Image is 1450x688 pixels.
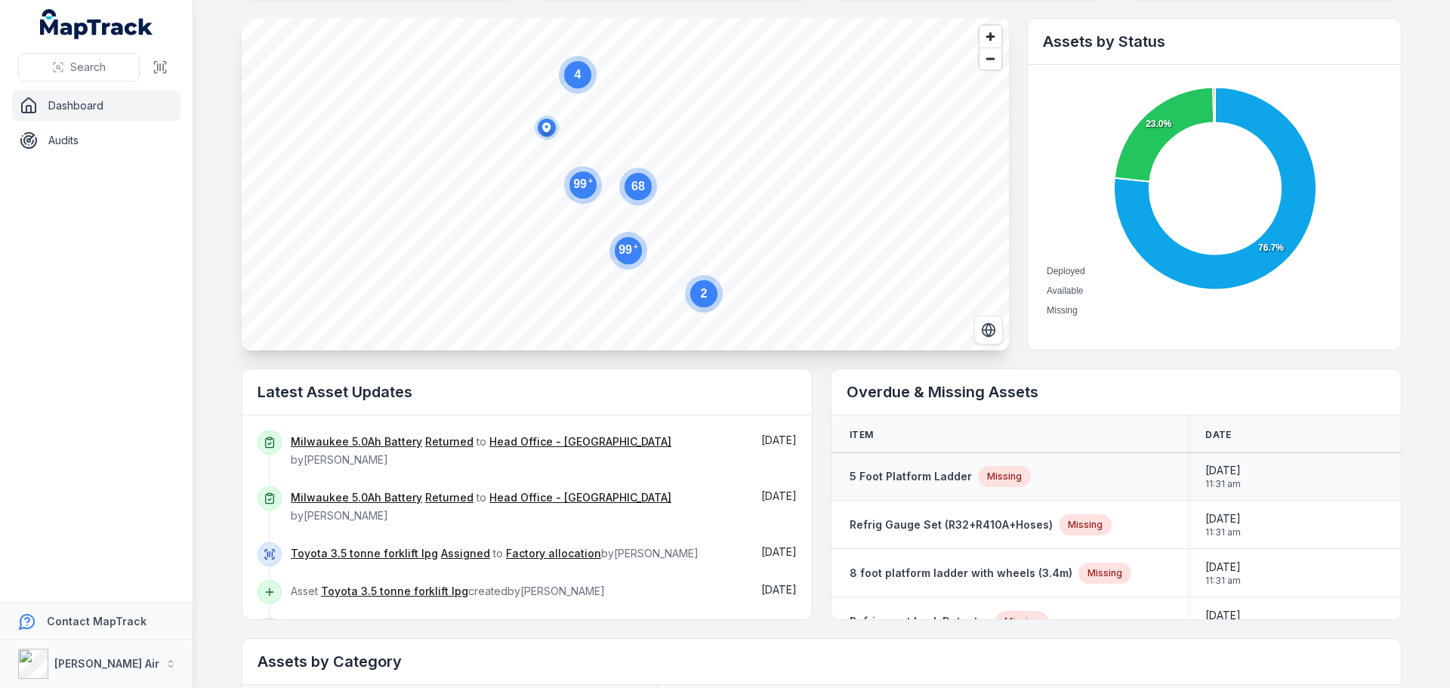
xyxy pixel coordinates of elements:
[1043,31,1386,52] h2: Assets by Status
[978,466,1031,487] div: Missing
[619,242,638,256] text: 99
[850,469,972,484] a: 5 Foot Platform Ladder
[634,242,638,251] tspan: +
[761,433,797,446] time: 8/18/2025, 10:52:40 AM
[291,547,699,560] span: to by [PERSON_NAME]
[575,68,582,81] text: 4
[1205,575,1241,587] span: 11:31 am
[291,546,438,561] a: Toyota 3.5 tonne forklift lpg
[258,651,1386,672] h2: Assets by Category
[1205,560,1241,587] time: 8/13/2025, 11:31:22 AM
[47,615,147,628] strong: Contact MapTrack
[1047,285,1083,296] span: Available
[573,177,593,190] text: 99
[40,9,153,39] a: MapTrack
[70,60,106,75] span: Search
[761,433,797,446] span: [DATE]
[701,287,708,300] text: 2
[850,517,1053,532] a: Refrig Gauge Set (R32+R410A+Hoses)
[1059,514,1112,535] div: Missing
[441,546,490,561] a: Assigned
[1205,526,1241,538] span: 11:31 am
[291,491,671,522] span: to by [PERSON_NAME]
[425,434,474,449] a: Returned
[1205,463,1241,478] span: [DATE]
[1205,608,1241,623] span: [DATE]
[1047,305,1078,316] span: Missing
[995,611,1048,632] div: Missing
[321,584,468,599] a: Toyota 3.5 tonne forklift lpg
[980,26,1001,48] button: Zoom in
[506,546,601,561] a: Factory allocation
[1078,563,1131,584] div: Missing
[850,429,873,441] span: Item
[1205,463,1241,490] time: 8/13/2025, 11:31:22 AM
[850,614,989,629] a: Refrigerant Leak Detector
[761,545,797,558] time: 8/18/2025, 10:43:46 AM
[291,434,422,449] a: Milwaukee 5.0Ah Battery
[291,585,605,597] span: Asset created by [PERSON_NAME]
[1205,429,1231,441] span: Date
[761,545,797,558] span: [DATE]
[631,180,645,193] text: 68
[1205,560,1241,575] span: [DATE]
[12,91,180,121] a: Dashboard
[1205,608,1241,635] time: 8/13/2025, 11:31:22 AM
[1205,478,1241,490] span: 11:31 am
[850,566,1072,581] a: 8 foot platform ladder with wheels (3.4m)
[761,583,797,596] time: 8/18/2025, 10:43:05 AM
[974,316,1003,344] button: Switch to Satellite View
[242,18,1009,350] canvas: Map
[1047,266,1085,276] span: Deployed
[761,489,797,502] span: [DATE]
[588,177,593,185] tspan: +
[761,583,797,596] span: [DATE]
[12,125,180,156] a: Audits
[1205,511,1241,526] span: [DATE]
[425,490,474,505] a: Returned
[258,381,797,403] h2: Latest Asset Updates
[847,381,1386,403] h2: Overdue & Missing Assets
[489,490,671,505] a: Head Office - [GEOGRAPHIC_DATA]
[980,48,1001,69] button: Zoom out
[761,489,797,502] time: 8/18/2025, 10:52:01 AM
[489,434,671,449] a: Head Office - [GEOGRAPHIC_DATA]
[18,53,140,82] button: Search
[1205,511,1241,538] time: 8/13/2025, 11:31:22 AM
[54,657,159,670] strong: [PERSON_NAME] Air
[291,490,422,505] a: Milwaukee 5.0Ah Battery
[291,435,671,466] span: to by [PERSON_NAME]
